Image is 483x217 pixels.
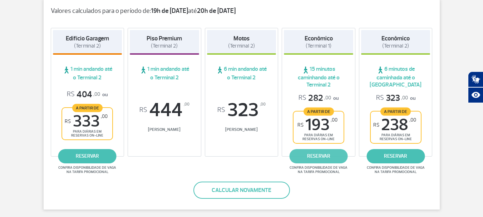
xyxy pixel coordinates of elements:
a: reservar [58,149,117,163]
strong: Edifício Garagem [66,35,109,42]
sup: ,00 [331,117,337,123]
strong: Econômico [381,35,410,42]
p: Valores calculados para o período de: até [51,7,433,15]
span: (Terminal 2) [74,43,101,49]
span: para diárias em reservas on-line [377,133,415,141]
a: reservar [290,149,348,163]
span: para diárias em reservas on-line [300,133,337,141]
span: [PERSON_NAME] [207,127,276,132]
span: 6 min andando até o Terminal 2 [207,65,276,81]
span: (Terminal 2) [228,43,255,49]
span: 6 minutos de caminhada até o [GEOGRAPHIC_DATA] [361,65,430,88]
sup: R$ [139,106,147,114]
sup: ,00 [260,100,266,108]
span: Confira disponibilidade de vaga na tarifa promocional [57,166,117,174]
span: A partir de [380,107,411,115]
sup: R$ [297,122,304,128]
span: Confira disponibilidade de vaga na tarifa promocional [289,166,349,174]
span: para diárias em reservas on-line [68,129,106,138]
sup: ,00 [101,113,108,119]
strong: Piso Premium [147,35,182,42]
strong: 19h de [DATE] [151,7,188,15]
span: 323 [376,93,408,104]
span: 323 [207,100,276,120]
sup: R$ [373,122,379,128]
p: ou [376,93,415,104]
span: (Terminal 2) [382,43,409,49]
div: Plugin de acessibilidade da Hand Talk. [468,71,483,103]
span: 238 [373,117,416,133]
span: 333 [65,113,108,129]
span: [PERSON_NAME] [130,127,199,132]
strong: 20h de [DATE] [197,7,236,15]
sup: R$ [65,118,71,124]
span: A partir de [72,104,103,112]
a: reservar [366,149,425,163]
sup: ,00 [409,117,416,123]
p: ou [67,89,108,100]
span: (Terminal 2) [151,43,178,49]
button: Abrir tradutor de língua de sinais. [468,71,483,87]
sup: R$ [217,106,225,114]
span: 282 [299,93,331,104]
p: ou [299,93,339,104]
strong: Motos [233,35,250,42]
button: Abrir recursos assistivos. [468,87,483,103]
span: 1 min andando até o Terminal 2 [130,65,199,81]
span: 15 minutos caminhando até o Terminal 2 [284,65,353,88]
span: 193 [297,117,337,133]
strong: Econômico [305,35,333,42]
sup: ,00 [184,100,189,108]
span: (Terminal 1) [306,43,331,49]
span: Confira disponibilidade de vaga na tarifa promocional [366,166,426,174]
span: 444 [130,100,199,120]
button: Calcular novamente [193,182,290,199]
span: 404 [67,89,100,100]
span: 1 min andando até o Terminal 2 [53,65,122,81]
span: A partir de [304,107,334,115]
